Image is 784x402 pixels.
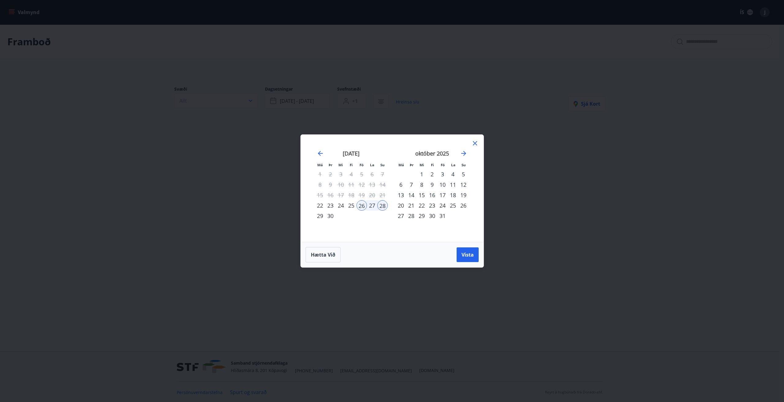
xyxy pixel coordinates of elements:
td: Not available. fimmtudagur, 18. september 2025 [346,190,356,200]
td: Not available. laugardagur, 6. september 2025 [367,169,377,179]
div: 13 [396,190,406,200]
div: Calendar [308,142,476,235]
td: Choose þriðjudagur, 14. október 2025 as your check-in date. It’s available. [406,190,417,200]
div: 22 [417,200,427,211]
div: 30 [325,211,336,221]
small: Má [317,163,323,167]
td: Choose þriðjudagur, 28. október 2025 as your check-in date. It’s available. [406,211,417,221]
div: 8 [417,179,427,190]
button: Hætta við [306,247,341,262]
div: Move forward to switch to the next month. [460,150,467,157]
div: 3 [437,169,448,179]
div: 6 [396,179,406,190]
div: 26 [356,200,367,211]
small: Fö [360,163,364,167]
div: 1 [417,169,427,179]
td: Not available. mánudagur, 8. september 2025 [315,179,325,190]
td: Choose miðvikudagur, 1. október 2025 as your check-in date. It’s available. [417,169,427,179]
div: 14 [406,190,417,200]
div: 20 [396,200,406,211]
td: Not available. föstudagur, 5. september 2025 [356,169,367,179]
div: Move backward to switch to the previous month. [317,150,324,157]
td: Choose föstudagur, 10. október 2025 as your check-in date. It’s available. [437,179,448,190]
td: Choose laugardagur, 18. október 2025 as your check-in date. It’s available. [448,190,458,200]
td: Choose mánudagur, 13. október 2025 as your check-in date. It’s available. [396,190,406,200]
td: Not available. föstudagur, 12. september 2025 [356,179,367,190]
small: Su [462,163,466,167]
div: 17 [437,190,448,200]
div: 12 [458,179,469,190]
div: 23 [325,200,336,211]
div: 22 [315,200,325,211]
div: 25 [346,200,356,211]
div: 29 [417,211,427,221]
td: Selected as end date. sunnudagur, 28. september 2025 [377,200,388,211]
td: Choose föstudagur, 31. október 2025 as your check-in date. It’s available. [437,211,448,221]
td: Choose fimmtudagur, 25. september 2025 as your check-in date. It’s available. [346,200,356,211]
div: 7 [406,179,417,190]
small: Su [380,163,385,167]
div: 24 [437,200,448,211]
td: Selected as start date. föstudagur, 26. september 2025 [356,200,367,211]
div: 25 [448,200,458,211]
td: Not available. miðvikudagur, 10. september 2025 [336,179,346,190]
div: 26 [458,200,469,211]
div: 18 [448,190,458,200]
div: 9 [427,179,437,190]
td: Choose mánudagur, 29. september 2025 as your check-in date. It’s available. [315,211,325,221]
td: Choose þriðjudagur, 30. september 2025 as your check-in date. It’s available. [325,211,336,221]
small: Þr [410,163,413,167]
td: Not available. mánudagur, 15. september 2025 [315,190,325,200]
td: Choose þriðjudagur, 21. október 2025 as your check-in date. It’s available. [406,200,417,211]
div: 27 [396,211,406,221]
td: Not available. sunnudagur, 7. september 2025 [377,169,388,179]
td: Choose mánudagur, 20. október 2025 as your check-in date. It’s available. [396,200,406,211]
td: Choose föstudagur, 3. október 2025 as your check-in date. It’s available. [437,169,448,179]
button: Vista [457,247,479,262]
td: Choose mánudagur, 6. október 2025 as your check-in date. It’s available. [396,179,406,190]
td: Not available. þriðjudagur, 2. september 2025 [325,169,336,179]
small: La [451,163,455,167]
td: Choose þriðjudagur, 7. október 2025 as your check-in date. It’s available. [406,179,417,190]
td: Choose miðvikudagur, 22. október 2025 as your check-in date. It’s available. [417,200,427,211]
td: Not available. fimmtudagur, 4. september 2025 [346,169,356,179]
td: Choose laugardagur, 25. október 2025 as your check-in date. It’s available. [448,200,458,211]
td: Choose laugardagur, 4. október 2025 as your check-in date. It’s available. [448,169,458,179]
div: 29 [315,211,325,221]
div: 10 [437,179,448,190]
div: 28 [406,211,417,221]
div: 2 [427,169,437,179]
small: Mi [420,163,424,167]
small: Mi [338,163,343,167]
div: 28 [377,200,388,211]
td: Choose laugardagur, 11. október 2025 as your check-in date. It’s available. [448,179,458,190]
small: Þr [329,163,332,167]
div: 19 [458,190,469,200]
td: Not available. sunnudagur, 21. september 2025 [377,190,388,200]
td: Not available. sunnudagur, 14. september 2025 [377,179,388,190]
td: Choose mánudagur, 27. október 2025 as your check-in date. It’s available. [396,211,406,221]
td: Choose miðvikudagur, 29. október 2025 as your check-in date. It’s available. [417,211,427,221]
div: 31 [437,211,448,221]
div: 4 [448,169,458,179]
td: Choose mánudagur, 22. september 2025 as your check-in date. It’s available. [315,200,325,211]
td: Not available. mánudagur, 1. september 2025 [315,169,325,179]
td: Choose miðvikudagur, 24. september 2025 as your check-in date. It’s available. [336,200,346,211]
td: Not available. föstudagur, 19. september 2025 [356,190,367,200]
small: Fö [441,163,445,167]
td: Not available. miðvikudagur, 17. september 2025 [336,190,346,200]
div: 30 [427,211,437,221]
td: Not available. fimmtudagur, 11. september 2025 [346,179,356,190]
small: Má [398,163,404,167]
div: 15 [417,190,427,200]
div: 27 [367,200,377,211]
strong: [DATE] [343,150,360,157]
td: Choose fimmtudagur, 9. október 2025 as your check-in date. It’s available. [427,179,437,190]
td: Choose sunnudagur, 19. október 2025 as your check-in date. It’s available. [458,190,469,200]
span: Vista [462,251,474,258]
td: Choose föstudagur, 17. október 2025 as your check-in date. It’s available. [437,190,448,200]
div: 16 [427,190,437,200]
td: Not available. þriðjudagur, 9. september 2025 [325,179,336,190]
td: Choose þriðjudagur, 23. september 2025 as your check-in date. It’s available. [325,200,336,211]
div: 11 [448,179,458,190]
